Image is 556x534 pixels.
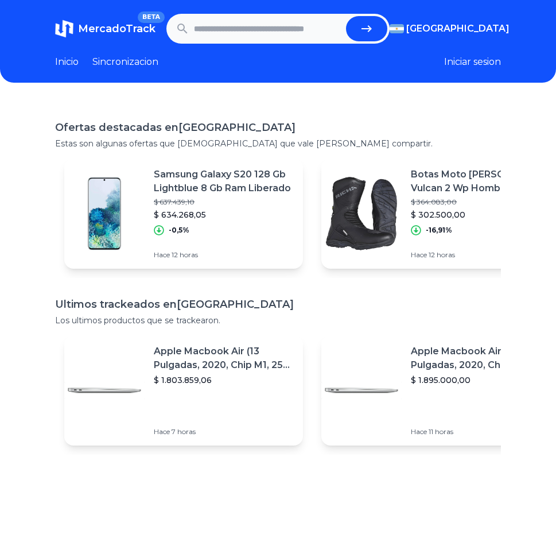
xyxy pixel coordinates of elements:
p: Los ultimos productos que se trackearon. [55,315,501,326]
a: Inicio [55,55,79,69]
p: $ 302.500,00 [411,209,551,220]
a: MercadoTrackBETA [55,20,155,38]
img: Featured image [321,350,402,431]
h1: Ofertas destacadas en [GEOGRAPHIC_DATA] [55,119,501,136]
img: Featured image [64,350,145,431]
a: Featured imageSamsung Galaxy S20 128 Gb Lightblue 8 Gb Ram Liberado$ 637.439,10$ 634.268,05-0,5%H... [64,158,303,269]
span: BETA [138,11,165,23]
a: Featured imageApple Macbook Air (13 Pulgadas, 2020, Chip M1, 256 Gb De Ssd, 8 Gb De Ram) - Plata$... [64,335,303,446]
h1: Ultimos trackeados en [GEOGRAPHIC_DATA] [55,296,501,312]
p: $ 634.268,05 [154,209,294,220]
a: Sincronizacion [92,55,158,69]
p: -16,91% [426,226,452,235]
img: MercadoTrack [55,20,73,38]
span: [GEOGRAPHIC_DATA] [406,22,510,36]
p: Hace 7 horas [154,427,294,436]
p: $ 364.083,00 [411,198,551,207]
p: Apple Macbook Air (13 Pulgadas, 2020, Chip M1, 256 Gb De Ssd, 8 Gb De Ram) - Plata [411,345,551,372]
img: Argentina [390,24,405,33]
img: Featured image [64,173,145,254]
button: [GEOGRAPHIC_DATA] [390,22,501,36]
p: Estas son algunas ofertas que [DEMOGRAPHIC_DATA] que vale [PERSON_NAME] compartir. [55,138,501,149]
span: MercadoTrack [78,22,155,35]
p: $ 1.803.859,06 [154,374,294,386]
p: Samsung Galaxy S20 128 Gb Lightblue 8 Gb Ram Liberado [154,168,294,195]
p: Hace 11 horas [411,427,551,436]
img: Featured image [321,173,402,254]
button: Iniciar sesion [444,55,501,69]
p: -0,5% [169,226,189,235]
p: $ 637.439,10 [154,198,294,207]
p: Botas Moto [PERSON_NAME] Vulcan 2 Wp Hombre Cuero Impermeable [411,168,551,195]
p: Apple Macbook Air (13 Pulgadas, 2020, Chip M1, 256 Gb De Ssd, 8 Gb De Ram) - Plata [154,345,294,372]
p: Hace 12 horas [411,250,551,260]
p: Hace 12 horas [154,250,294,260]
p: $ 1.895.000,00 [411,374,551,386]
